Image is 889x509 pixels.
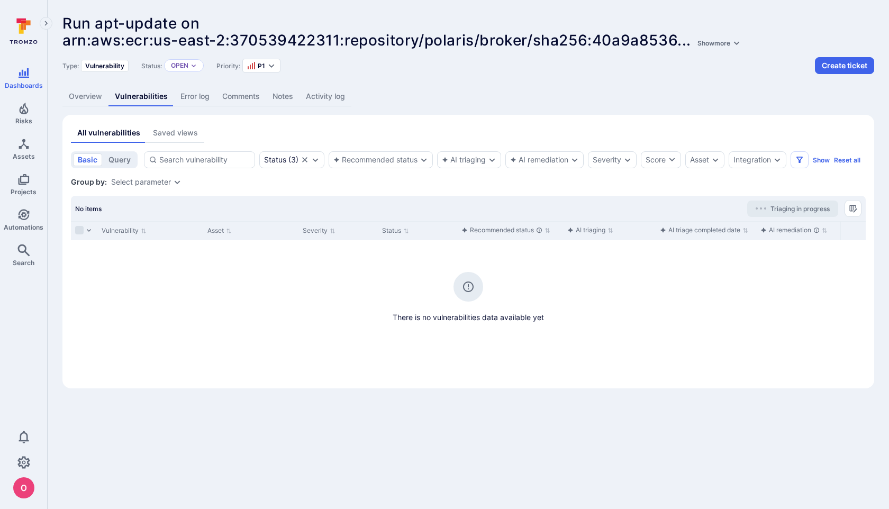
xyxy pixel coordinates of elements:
button: Expand dropdown [570,156,579,164]
button: Expand dropdown [711,156,720,164]
span: Status: [141,62,162,70]
a: Overview [62,87,108,106]
button: Manage columns [845,200,861,217]
button: AI triaging [442,156,486,164]
button: Select parameter [111,178,171,186]
div: AI remediation [760,225,820,235]
i: Expand navigation menu [42,19,50,28]
button: Sort by Vulnerability [102,226,147,235]
div: AI triaging [567,225,605,235]
span: Triaging in progress [770,205,830,213]
span: Search [13,259,34,267]
div: Alert tabs [62,87,874,106]
a: Error log [174,87,216,106]
span: Run apt-update on [62,14,199,32]
button: Show [813,156,830,164]
div: no results [71,240,866,323]
img: ACg8ocJcCe-YbLxGm5tc0PuNRxmgP8aEm0RBXn6duO8aeMVK9zjHhw=s96-c [13,477,34,498]
button: Expand navigation menu [40,17,52,30]
div: Status [264,156,286,164]
button: Expand dropdown [267,61,276,70]
button: Status(3) [264,156,298,164]
div: Vulnerability [81,60,129,72]
button: AI remediation [510,156,568,164]
a: Activity log [300,87,351,106]
button: Reset all [834,156,860,164]
span: Assets [13,152,35,160]
button: Asset [690,156,709,164]
span: Automations [4,223,43,231]
button: query [104,153,135,166]
div: ( 3 ) [264,156,298,164]
button: Severity [593,156,621,164]
a: Vulnerabilities [108,87,174,106]
button: Expand dropdown [420,156,428,164]
button: Sort by function(){return k.createElement(hN.A,{direction:"row",alignItems:"center",gap:4},k.crea... [567,226,613,234]
span: Projects [11,188,37,196]
a: Notes [266,87,300,106]
div: Recommended status [461,225,542,235]
span: Group by: [71,177,107,187]
button: Recommended status [333,156,418,164]
button: Expand dropdown [173,178,182,186]
button: Expand dropdown [190,62,197,69]
span: Dashboards [5,81,43,89]
span: arn:aws:ecr:us-east-2:370539422311:repository/polaris/broker/sha256:40a9a8536 [62,31,677,49]
button: Expand dropdown [623,156,632,164]
div: Saved views [153,128,198,138]
button: Sort by function(){return k.createElement(hN.A,{direction:"row",alignItems:"center",gap:4},k.crea... [660,226,748,234]
span: Type: [62,62,79,70]
img: Loading... [756,207,766,210]
button: P1 [247,61,265,70]
button: Expand dropdown [488,156,496,164]
button: Sort by Status [382,226,409,235]
a: Showmore [695,31,743,49]
input: Search vulnerability [159,154,250,165]
a: Comments [216,87,266,106]
button: Expand dropdown [311,156,320,164]
button: Showmore [695,39,743,47]
span: Priority: [216,62,240,70]
button: Score [641,151,681,168]
button: Expand dropdown [773,156,782,164]
div: AI triage completed date [660,225,740,235]
button: Clear selection [301,156,309,164]
span: There is no vulnerabilities data available yet [71,312,866,323]
button: Sort by Severity [303,226,335,235]
button: Sort by Asset [207,226,232,235]
button: Sort by function(){return k.createElement(hN.A,{direction:"row",alignItems:"center",gap:4},k.crea... [760,226,828,234]
span: ... [677,31,742,49]
span: Select all rows [75,226,84,234]
span: No items [75,205,102,213]
div: All vulnerabilities [77,128,140,138]
button: basic [73,153,102,166]
div: assets tabs [71,123,866,143]
div: Score [646,154,666,165]
button: Sort by function(){return k.createElement(hN.A,{direction:"row",alignItems:"center",gap:4},k.crea... [461,226,550,234]
button: Integration [733,156,771,164]
div: oleg malkov [13,477,34,498]
button: Filters [791,151,809,168]
span: Risks [15,117,32,125]
button: Open [171,61,188,70]
span: P1 [258,62,265,70]
div: grouping parameters [111,178,182,186]
button: Create ticket [815,57,874,74]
